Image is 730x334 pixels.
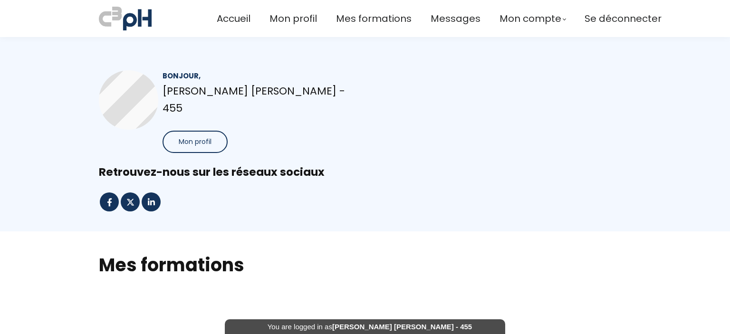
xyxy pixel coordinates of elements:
[499,11,561,27] span: Mon compte
[99,165,631,180] div: Retrouvez-nous sur les réseaux sociaux
[217,11,250,27] a: Accueil
[269,11,317,27] a: Mon profil
[99,5,152,32] img: a70bc7685e0efc0bd0b04b3506828469.jpeg
[163,70,349,81] div: Bonjour,
[268,323,472,331] span: You are logged in as
[179,137,211,147] span: Mon profil
[163,131,228,153] button: Mon profil
[431,11,480,27] a: Messages
[99,253,631,277] h2: Mes formations
[336,11,412,27] a: Mes formations
[332,323,472,331] span: [PERSON_NAME] [PERSON_NAME] - 455
[585,11,662,27] a: Se déconnecter
[163,83,349,116] p: [PERSON_NAME] [PERSON_NAME] - 455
